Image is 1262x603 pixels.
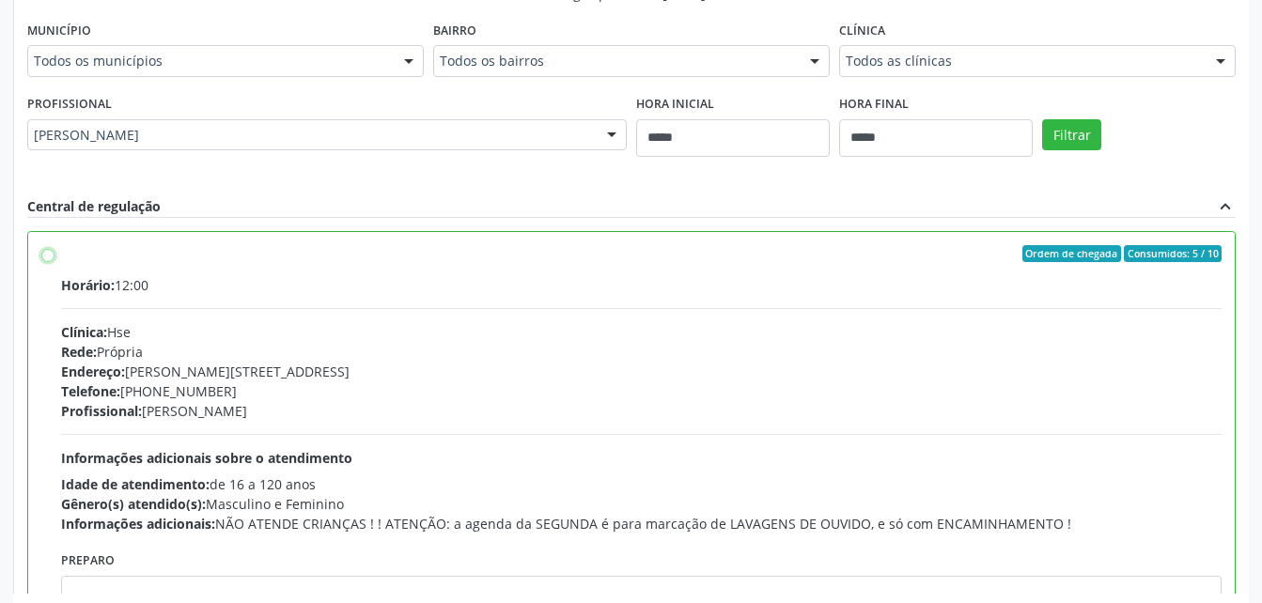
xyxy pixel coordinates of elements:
[61,475,210,493] span: Idade de atendimento:
[61,343,97,361] span: Rede:
[61,322,1222,342] div: Hse
[61,494,1222,514] div: Masculino e Feminino
[1022,245,1121,262] span: Ordem de chegada
[61,382,120,400] span: Telefone:
[839,90,909,119] label: Hora final
[61,402,142,420] span: Profissional:
[61,449,352,467] span: Informações adicionais sobre o atendimento
[61,401,1222,421] div: [PERSON_NAME]
[61,474,1222,494] div: de 16 a 120 anos
[34,52,385,70] span: Todos os municípios
[61,323,107,341] span: Clínica:
[27,196,161,217] div: Central de regulação
[61,342,1222,362] div: Própria
[839,17,885,46] label: Clínica
[61,276,115,294] span: Horário:
[61,362,1222,381] div: [PERSON_NAME][STREET_ADDRESS]
[636,90,714,119] label: Hora inicial
[61,495,206,513] span: Gênero(s) atendido(s):
[1215,196,1236,217] i: expand_less
[61,514,1222,533] div: NÃO ATENDE CRIANÇAS ! ! ATENÇÃO: a agenda da SEGUNDA é para marcação de LAVAGENS DE OUVIDO, e só ...
[61,547,115,576] label: Preparo
[27,17,91,46] label: Município
[61,275,1222,295] div: 12:00
[846,52,1197,70] span: Todos as clínicas
[433,17,476,46] label: Bairro
[27,90,112,119] label: Profissional
[1124,245,1222,262] span: Consumidos: 5 / 10
[61,363,125,380] span: Endereço:
[1042,119,1101,151] button: Filtrar
[440,52,791,70] span: Todos os bairros
[61,515,215,533] span: Informações adicionais:
[34,126,588,145] span: [PERSON_NAME]
[61,381,1222,401] div: [PHONE_NUMBER]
